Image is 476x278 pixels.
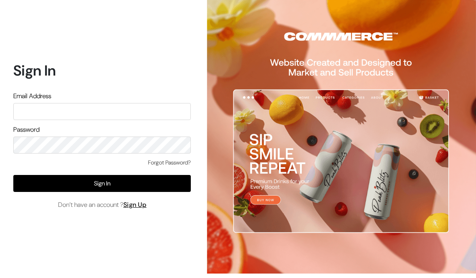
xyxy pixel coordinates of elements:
label: Email Address [13,91,51,101]
label: Password [13,125,40,135]
a: Sign Up [123,200,147,209]
button: Sign In [13,175,191,192]
a: Forgot Password? [148,158,191,167]
span: Don’t have an account ? [58,200,147,210]
h1: Sign In [13,62,191,79]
